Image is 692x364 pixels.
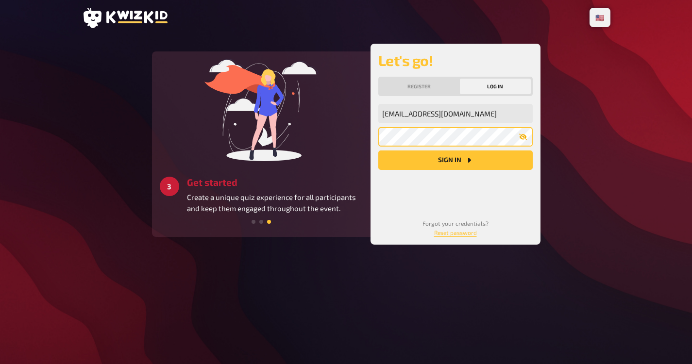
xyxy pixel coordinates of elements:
button: Sign in [378,150,533,170]
h3: Get started [187,177,363,188]
small: Forgot your credentials? [422,220,489,236]
div: 3 [160,177,179,196]
img: start [188,59,334,161]
button: Register [380,79,458,94]
input: My email address [378,104,533,123]
a: Reset password [434,229,477,236]
p: Create a unique quiz experience for all participants and keep them engaged throughout the event. [187,192,363,214]
li: 🇺🇸 [591,10,608,25]
button: Log in [460,79,531,94]
h2: Let's go! [378,51,533,69]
